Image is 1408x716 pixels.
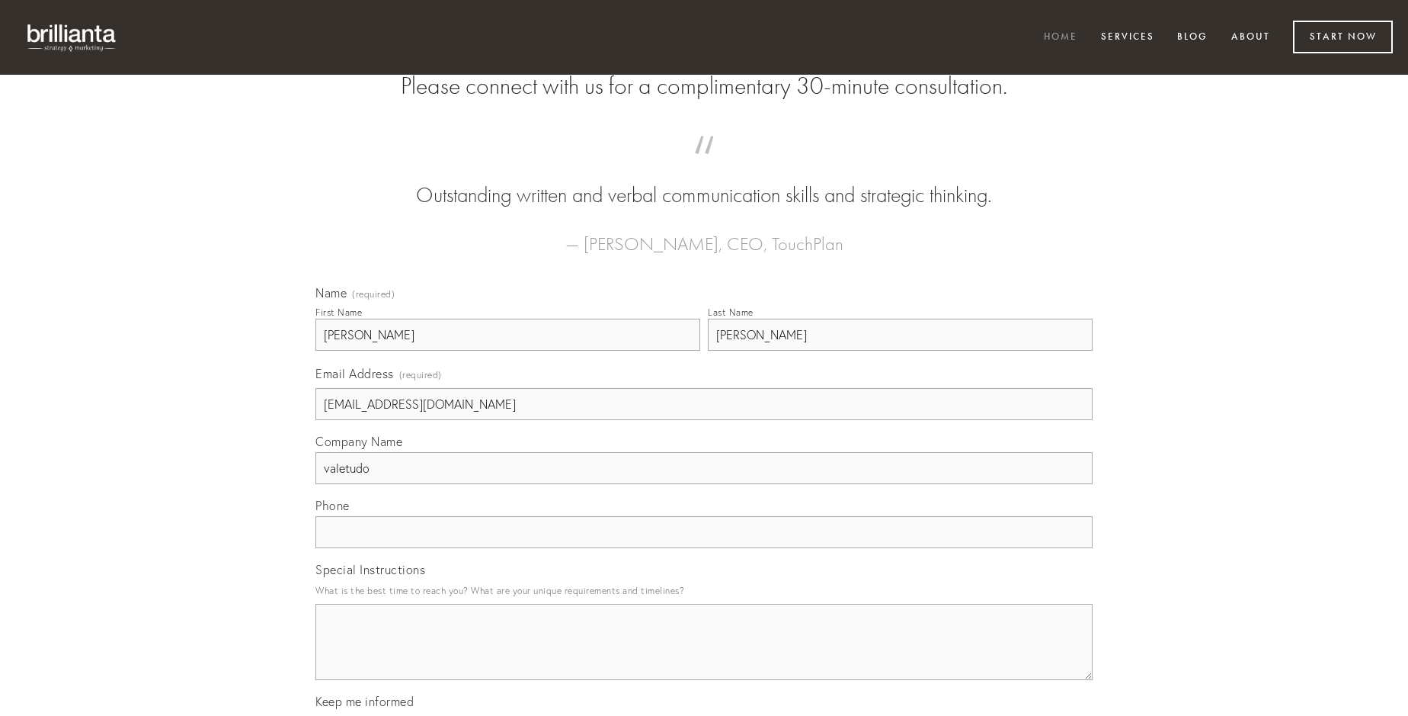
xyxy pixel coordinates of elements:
[708,307,754,318] div: Last Name
[1091,25,1164,50] a: Services
[399,364,442,385] span: (required)
[1167,25,1218,50] a: Blog
[340,210,1068,259] figcaption: — [PERSON_NAME], CEO, TouchPlan
[352,290,395,299] span: (required)
[315,307,362,318] div: First Name
[340,151,1068,181] span: “
[340,151,1068,210] blockquote: Outstanding written and verbal communication skills and strategic thinking.
[315,285,347,300] span: Name
[15,15,130,59] img: brillianta - research, strategy, marketing
[1221,25,1280,50] a: About
[315,562,425,577] span: Special Instructions
[315,694,414,709] span: Keep me informed
[315,72,1093,101] h2: Please connect with us for a complimentary 30-minute consultation.
[315,366,394,381] span: Email Address
[1293,21,1393,53] a: Start Now
[1034,25,1087,50] a: Home
[315,434,402,449] span: Company Name
[315,580,1093,601] p: What is the best time to reach you? What are your unique requirements and timelines?
[315,498,350,513] span: Phone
